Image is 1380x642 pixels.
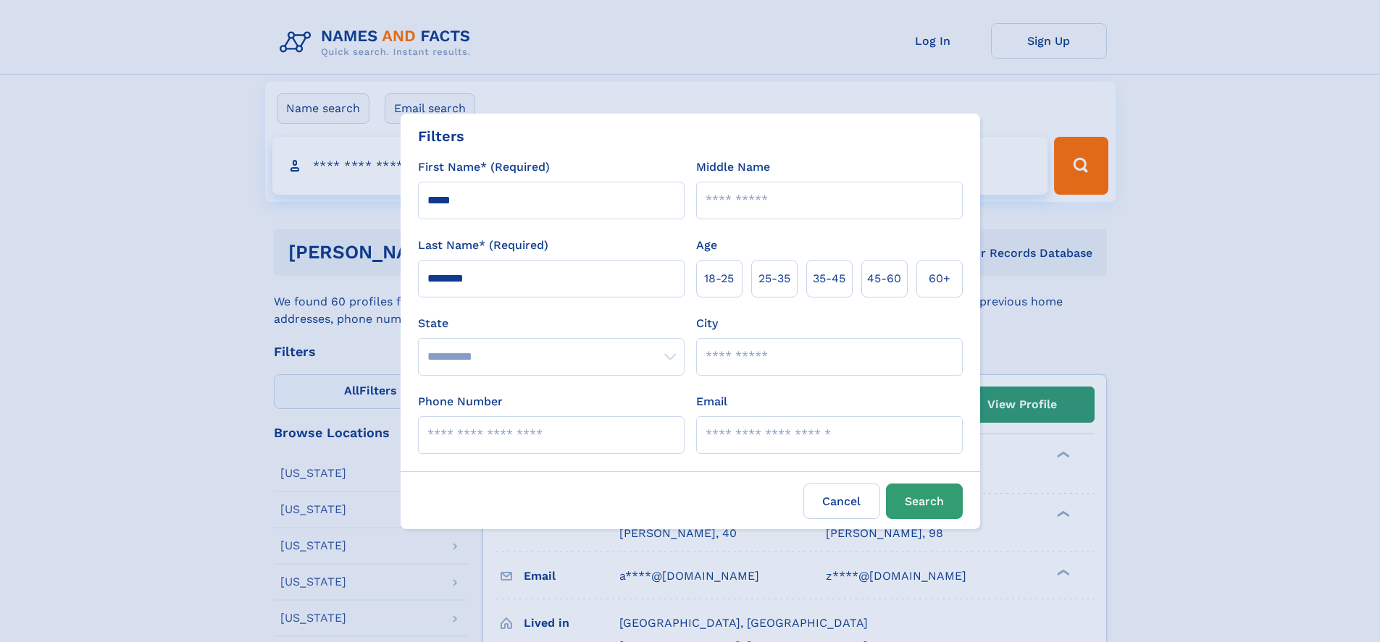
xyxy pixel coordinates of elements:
[696,393,727,410] label: Email
[418,237,548,254] label: Last Name* (Required)
[418,315,685,332] label: State
[813,270,845,287] span: 35‑45
[696,159,770,176] label: Middle Name
[929,270,950,287] span: 60+
[418,125,464,147] div: Filters
[418,393,503,410] label: Phone Number
[696,315,718,332] label: City
[696,237,717,254] label: Age
[418,159,550,176] label: First Name* (Required)
[704,270,734,287] span: 18‑25
[758,270,790,287] span: 25‑35
[803,483,880,519] label: Cancel
[886,483,963,519] button: Search
[867,270,901,287] span: 45‑60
